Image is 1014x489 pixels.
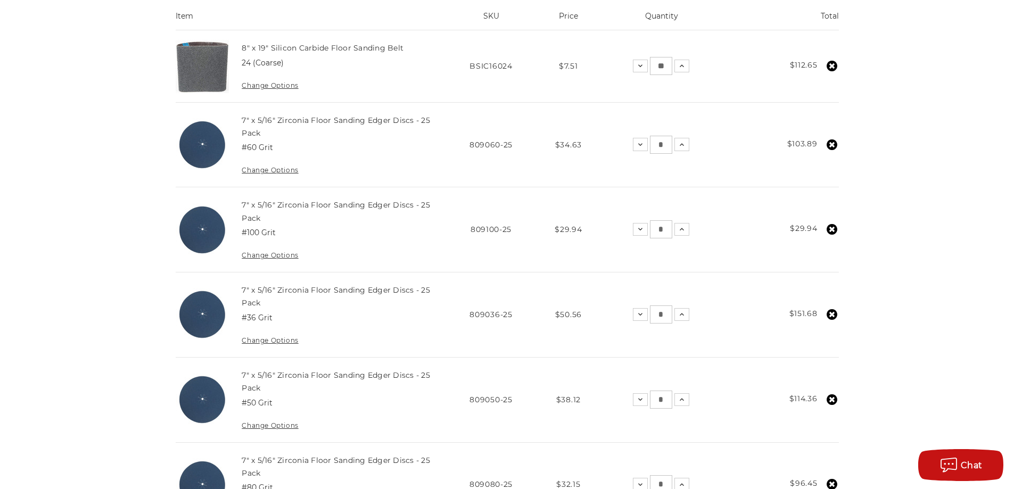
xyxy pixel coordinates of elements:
input: 7" x 5/16" Zirconia Floor Sanding Edger Discs - 25 Pack Quantity: [650,305,672,324]
strong: $112.65 [790,60,818,70]
input: 7" x 5/16" Zirconia Floor Sanding Edger Discs - 25 Pack Quantity: [650,136,672,154]
button: Chat [918,449,1003,481]
strong: $103.89 [787,139,818,148]
span: 809050-25 [469,395,512,404]
span: $32.15 [556,479,580,489]
a: 7" x 5/16" Zirconia Floor Sanding Edger Discs - 25 Pack [242,455,430,478]
a: 7" x 5/16" Zirconia Floor Sanding Edger Discs - 25 Pack [242,200,430,222]
dd: #60 Grit [242,142,273,153]
input: 7" x 5/16" Zirconia Floor Sanding Edger Discs - 25 Pack Quantity: [650,220,672,238]
a: Change Options [242,81,298,89]
th: SKU [443,11,538,30]
span: 809080-25 [469,479,513,489]
input: 8" x 19" Silicon Carbide Floor Sanding Belt Quantity: [650,57,672,75]
th: Price [539,11,598,30]
strong: $29.94 [790,223,817,233]
span: $38.12 [556,395,581,404]
img: Mercer 7" x 5/16" Hole Zirconia Floor Sanding Cloth Edger Disc [176,118,229,171]
th: Quantity [598,11,726,30]
span: 809060-25 [469,140,513,150]
span: $34.63 [555,140,582,150]
span: 809036-25 [469,310,512,319]
th: Total [726,11,839,30]
dd: #50 Grit [242,397,273,409]
span: $29.94 [555,225,582,234]
img: Mercer 7" x 5/16" Hole Zirconia Floor Sanding Cloth Edger Disc [176,373,229,426]
span: BSIC16024 [469,61,512,71]
span: 809100-25 [471,225,512,234]
a: 7" x 5/16" Zirconia Floor Sanding Edger Discs - 25 Pack [242,115,430,138]
span: $7.51 [559,61,578,71]
input: 7" x 5/16" Zirconia Floor Sanding Edger Discs - 25 Pack Quantity: [650,391,672,409]
img: Mercer 7" x 5/16" Hole Zirconia Floor Sanding Cloth Edger Disc [176,203,229,256]
a: 8" x 19" Silicon Carbide Floor Sanding Belt [242,43,403,53]
a: 7" x 5/16" Zirconia Floor Sanding Edger Discs - 25 Pack [242,370,430,393]
dd: #36 Grit [242,312,273,324]
a: Change Options [242,421,298,429]
a: Change Options [242,166,298,174]
span: $50.56 [555,310,582,319]
a: 7" x 5/16" Zirconia Floor Sanding Edger Discs - 25 Pack [242,285,430,308]
th: Item [176,11,444,30]
a: Change Options [242,251,298,259]
strong: $151.68 [789,309,818,318]
img: Mercer 7" x 5/16" Hole Zirconia Floor Sanding Cloth Edger Disc [176,288,229,341]
strong: $96.45 [790,478,817,488]
dd: 24 (Coarse) [242,57,284,69]
strong: $114.36 [789,394,818,403]
a: Change Options [242,336,298,344]
img: 8" x 19" Silicon Carbide Floor Sanding Belt [176,40,229,93]
dd: #100 Grit [242,227,276,238]
span: Chat [961,460,983,470]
